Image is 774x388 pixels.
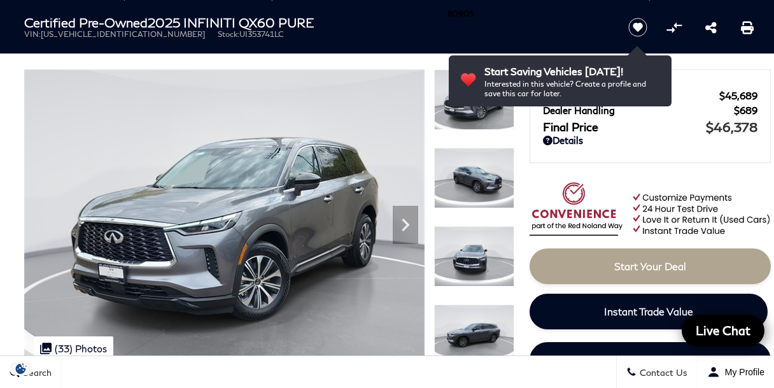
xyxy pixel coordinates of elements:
a: Print this Certified Pre-Owned 2025 INFINITI QX60 PURE [741,20,754,35]
button: Save vehicle [624,17,652,38]
div: Next [393,206,418,244]
button: Open user profile menu [698,356,774,388]
a: Instant Trade Value [530,294,768,329]
span: VIN: [24,29,41,39]
button: Compare Vehicle [665,18,684,37]
a: Details [543,134,757,146]
a: Start Your Deal [530,248,771,284]
img: Certified Used 2025 Graphite Shadow INFINITI PURE image 1 [434,69,514,130]
span: Live Chat [689,322,757,338]
span: Stock: [218,29,239,39]
a: Final Price $46,378 [543,119,757,134]
strong: Certified Pre-Owned [24,15,148,30]
span: Contact Us [637,367,687,378]
img: Certified Used 2025 Graphite Shadow INFINITI PURE image 3 [434,226,514,287]
span: $46,378 [706,119,757,134]
h1: 2025 INFINITI QX60 PURE [24,15,607,29]
img: Certified Used 2025 Graphite Shadow INFINITI PURE image 1 [24,69,425,370]
a: Red [PERSON_NAME] $45,689 [543,90,757,101]
a: Share this Certified Pre-Owned 2025 INFINITI QX60 PURE [705,20,717,35]
a: Schedule Test Drive [530,342,771,378]
div: (33) Photos [34,336,113,361]
a: Dealer Handling $689 [543,104,757,116]
img: Certified Used 2025 Graphite Shadow INFINITI PURE image 4 [434,305,514,365]
span: My Profile [720,367,764,377]
img: Opt-Out Icon [6,362,36,375]
span: Start Your Deal [614,260,686,272]
span: Search [20,367,52,378]
span: $689 [734,104,757,116]
img: Certified Used 2025 Graphite Shadow INFINITI PURE image 2 [434,148,514,208]
span: Dealer Handling [543,104,734,116]
span: [US_VEHICLE_IDENTIFICATION_NUMBER] [41,29,205,39]
section: Click to Open Cookie Consent Modal [6,362,36,375]
span: Final Price [543,120,706,134]
span: Schedule Test Drive [604,354,696,366]
span: Red [PERSON_NAME] [543,90,719,101]
span: Instant Trade Value [604,305,693,317]
span: $45,689 [719,90,757,101]
a: Live Chat [682,315,764,347]
span: UI353741LC [239,29,284,39]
